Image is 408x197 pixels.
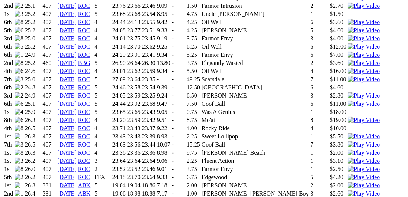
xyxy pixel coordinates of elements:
img: Play Video [348,174,380,181]
td: 24.01 [112,68,126,75]
a: View replay [348,158,380,164]
td: 23.77 [127,27,141,34]
img: 8 [15,19,23,26]
td: 26.30 [142,59,156,67]
td: 4 [94,68,111,75]
td: Farmor Envy [201,51,309,59]
td: 9.24 [157,92,171,99]
td: 2 [310,59,320,67]
a: View replay [348,19,380,25]
td: - [171,51,186,59]
td: 23.64 [127,76,141,83]
td: 3.75 [186,59,200,67]
td: 23.43 [142,108,156,116]
a: View replay [348,166,380,172]
img: 2 [15,3,23,9]
td: 5 [94,10,111,18]
td: $2.80 [330,92,347,99]
a: ROC [78,19,90,25]
td: 6.50 [186,92,200,99]
td: 407 [42,92,57,99]
td: 24.13 [127,19,141,26]
a: [DATE] [57,43,77,50]
td: 26.90 [112,59,126,67]
a: [DATE] [57,27,77,33]
td: 4.25 [186,27,200,34]
a: [DATE] [57,166,77,172]
a: ROC [78,158,90,164]
td: 23.59 [142,68,156,75]
img: Play Video [348,60,380,66]
td: - [171,2,186,10]
td: 25.2 [25,10,42,18]
a: ROC [78,3,90,9]
img: 1 [15,190,23,197]
td: 23.76 [112,2,126,10]
td: 24.05 [112,92,126,99]
a: View replay [348,141,380,148]
td: 23.58 [127,84,141,91]
td: 4.25 [186,19,200,26]
img: 1 [15,52,23,58]
a: ABK [78,182,91,188]
td: Farmor Intrusion [201,2,309,10]
td: 5.25 [186,51,200,59]
td: 23.92 [127,100,141,108]
td: 9.09 [157,2,171,10]
td: 23.54 [142,10,156,18]
td: 407 [42,84,57,91]
a: ROC [78,27,90,33]
td: 4 [94,19,111,26]
td: 9.47 [157,100,171,108]
img: 4 [15,109,23,115]
td: 49.25 [186,76,200,83]
td: 5th [4,27,13,34]
img: Play Video [348,76,380,83]
img: Play Video [348,101,380,107]
td: Goof Ball [201,100,309,108]
a: [DATE] [57,84,77,91]
td: 5 [94,108,111,116]
td: 407 [42,27,57,34]
td: 25.2 [25,19,42,26]
td: 407 [42,43,57,50]
td: 25.9 [25,108,42,116]
img: Play Video [348,158,380,164]
a: [DATE] [57,125,77,131]
a: View replay [348,76,380,82]
td: 4 [94,43,111,50]
td: Oil Well [201,43,309,50]
td: 6 [310,84,320,91]
td: - [171,92,186,99]
td: 9.34 [157,68,171,75]
td: - [171,76,186,83]
a: ABK [78,190,91,197]
td: 25.0 [25,76,42,83]
td: 3rd [4,35,13,42]
td: 407 [42,116,57,124]
td: 3 [310,35,320,42]
td: 3.75 [186,35,200,42]
a: ROC [78,174,90,180]
a: ROC [78,52,90,58]
img: Play Video [348,35,380,42]
img: 2 [15,84,23,91]
img: 5 [15,43,23,50]
td: 23.66 [127,2,141,10]
img: Play Video [348,52,380,58]
a: [DATE] [57,141,77,148]
td: 24.46 [112,84,126,91]
td: 9.33 [157,27,171,34]
td: 407 [42,76,57,83]
td: 25.0 [25,35,42,42]
td: - [171,27,186,34]
td: 24.9 [25,92,42,99]
a: ROC [78,68,90,74]
td: 5 [94,100,111,108]
td: 407 [42,35,57,42]
td: 23.59 [127,92,141,99]
td: 24.01 [112,35,126,42]
a: [DATE] [57,158,77,164]
td: 3rd [4,92,13,99]
td: [PERSON_NAME] [201,92,309,99]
